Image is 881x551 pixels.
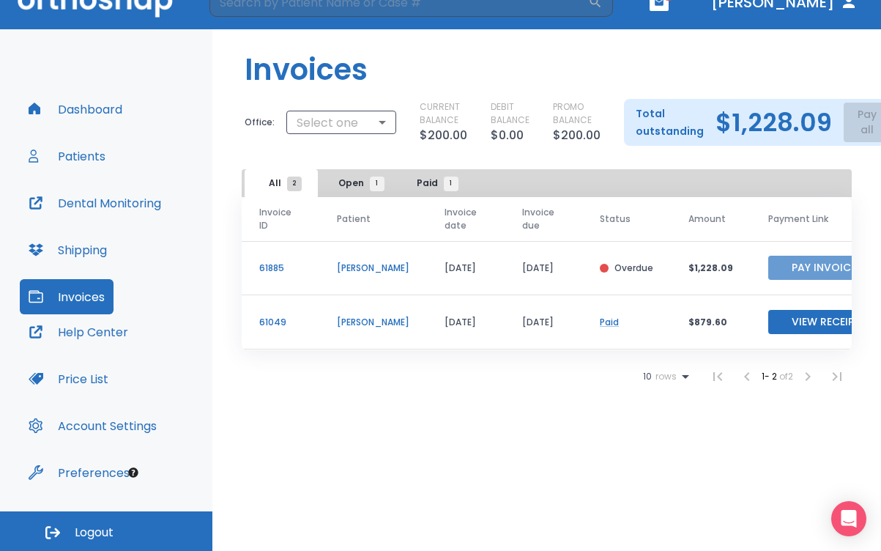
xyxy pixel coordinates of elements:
[831,501,866,536] div: Open Intercom Messenger
[688,212,726,226] span: Amount
[427,295,505,350] td: [DATE]
[269,177,294,190] span: All
[20,92,131,127] button: Dashboard
[20,279,114,314] button: Invoices
[20,314,137,350] button: Help Center
[779,370,793,382] span: of 2
[491,127,524,144] p: $0.00
[553,100,601,127] p: PROMO BALANCE
[127,466,140,479] div: Tooltip anchor
[20,361,117,396] button: Price List
[370,177,384,191] span: 1
[643,371,652,382] span: 10
[768,261,880,273] a: Pay Invoice
[337,316,409,329] p: [PERSON_NAME]
[491,100,529,127] p: DEBIT BALANCE
[688,316,733,329] p: $879.60
[553,127,601,144] p: $200.00
[768,256,880,280] button: Pay Invoice
[20,408,166,443] button: Account Settings
[636,105,704,140] p: Total outstanding
[337,262,409,275] p: [PERSON_NAME]
[614,262,653,275] p: Overdue
[245,169,473,197] div: tabs
[762,370,779,382] span: 1 - 2
[337,212,371,226] span: Patient
[20,138,114,174] button: Patients
[287,177,302,191] span: 2
[427,241,505,295] td: [DATE]
[505,241,582,295] td: [DATE]
[444,177,458,191] span: 1
[259,316,302,329] p: 61049
[286,108,396,137] div: Select one
[245,48,368,92] h1: Invoices
[20,185,170,221] button: Dental Monitoring
[688,262,733,275] p: $1,228.09
[445,206,477,232] span: Invoice date
[768,212,828,226] span: Payment Link
[420,127,467,144] p: $200.00
[20,232,116,267] button: Shipping
[420,100,467,127] p: CURRENT BALANCE
[600,212,631,226] span: Status
[259,206,291,232] span: Invoice ID
[20,455,138,490] button: Preferences
[417,177,451,190] span: Paid
[505,295,582,350] td: [DATE]
[715,111,832,133] h2: $1,228.09
[600,316,619,328] a: Paid
[522,206,554,232] span: Invoice due
[259,262,302,275] p: 61885
[652,371,677,382] span: rows
[245,116,275,129] p: Office:
[75,525,114,541] span: Logout
[338,177,377,190] span: Open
